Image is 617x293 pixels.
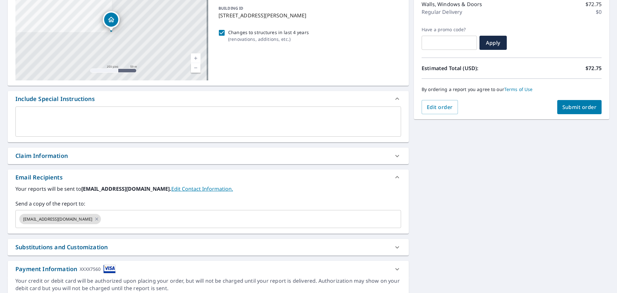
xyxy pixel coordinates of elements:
button: Submit order [557,100,602,114]
p: Estimated Total (USD): [422,64,512,72]
a: Terms of Use [504,86,533,92]
div: Payment InformationXXXX7560cardImage [8,261,409,277]
b: [EMAIL_ADDRESS][DOMAIN_NAME]. [81,185,171,192]
div: Email Recipients [8,169,409,185]
a: Nivel actual 17, alejar [191,63,201,73]
button: Edit order [422,100,458,114]
div: Claim Information [8,148,409,164]
div: Payment Information [15,265,116,273]
div: Claim Information [15,151,68,160]
button: Apply [479,36,507,50]
div: [EMAIL_ADDRESS][DOMAIN_NAME] [19,214,101,224]
span: Edit order [427,104,453,111]
p: Regular Delivery [422,8,462,16]
p: $0 [596,8,602,16]
label: Have a promo code? [422,27,477,32]
label: Send a copy of the report to: [15,200,401,207]
p: ( renovations, additions, etc. ) [228,36,309,42]
div: Include Special Instructions [15,95,95,103]
div: Include Special Instructions [8,91,409,106]
p: Walls, Windows & Doors [422,0,482,8]
div: Your credit or debit card will be authorized upon placing your order, but will not be charged unt... [15,277,401,292]
span: Submit order [562,104,597,111]
span: Apply [485,39,502,46]
p: BUILDING ID [219,5,243,11]
div: Email Recipients [15,173,63,182]
span: [EMAIL_ADDRESS][DOMAIN_NAME] [19,216,96,222]
p: $72.75 [586,64,602,72]
p: [STREET_ADDRESS][PERSON_NAME] [219,12,398,19]
div: Substitutions and Customization [8,239,409,255]
div: Dropped pin, building 1, Residential property, 745 Leslie Ln Glendale Heights, IL 60139 [103,11,120,31]
a: EditContactInfo [171,185,233,192]
a: Nivel actual 17, ampliar [191,53,201,63]
div: XXXX7560 [80,265,101,273]
img: cardImage [103,265,116,273]
p: $72.75 [586,0,602,8]
div: Substitutions and Customization [15,243,108,252]
p: Changes to structures in last 4 years [228,29,309,36]
p: By ordering a report you agree to our [422,87,602,92]
label: Your reports will be sent to [15,185,401,193]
